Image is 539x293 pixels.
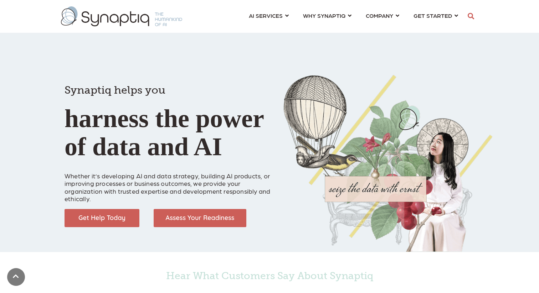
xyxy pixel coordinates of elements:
span: AI SERVICES [249,12,283,19]
span: WHY SYNAPTIQ [303,12,345,19]
span: GET STARTED [414,12,452,19]
h1: harness the power of data and AI [65,71,273,161]
h4: Hear What Customers Say About Synaptiq [77,270,462,282]
img: Collage of girl, balloon, bird, and butterfly, with seize the data with ernst text [284,75,492,252]
a: WHY SYNAPTIQ [303,9,351,22]
a: COMPANY [366,9,399,22]
span: Synaptiq helps you [65,84,165,96]
a: AI SERVICES [249,9,289,22]
img: Assess Your Readiness [154,209,246,227]
span: COMPANY [366,12,393,19]
a: GET STARTED [414,9,458,22]
img: synaptiq logo-1 [61,6,182,26]
p: Whether it’s developing AI and data strategy, building AI products, or improving processes or bus... [65,164,273,203]
nav: menu [242,4,465,29]
img: Get Help Today [65,209,139,227]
